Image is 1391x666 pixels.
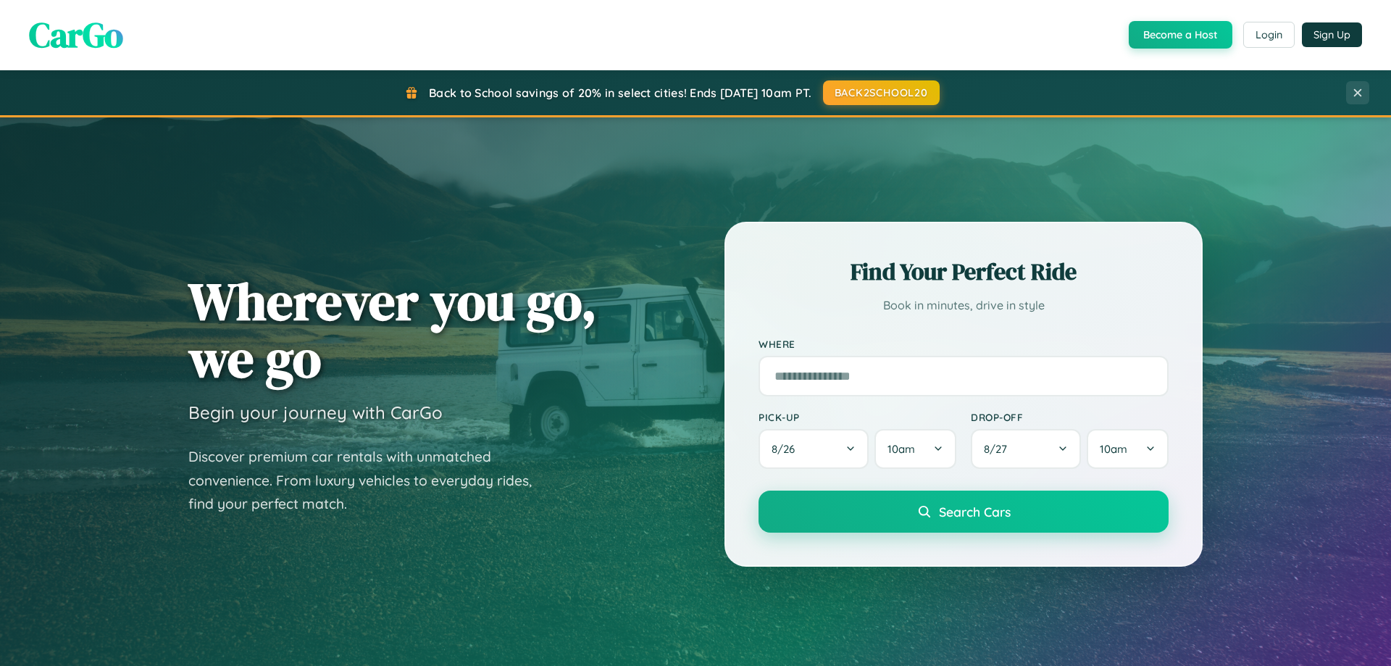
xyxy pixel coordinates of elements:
span: 8 / 27 [984,442,1014,456]
button: 8/26 [759,429,869,469]
h1: Wherever you go, we go [188,272,597,387]
button: Search Cars [759,491,1169,533]
h2: Find Your Perfect Ride [759,256,1169,288]
span: 10am [887,442,915,456]
button: 10am [874,429,956,469]
label: Drop-off [971,411,1169,423]
span: 8 / 26 [772,442,802,456]
p: Book in minutes, drive in style [759,295,1169,316]
label: Pick-up [759,411,956,423]
span: CarGo [29,11,123,59]
h3: Begin your journey with CarGo [188,401,443,423]
button: BACK2SCHOOL20 [823,80,940,105]
span: 10am [1100,442,1127,456]
button: Become a Host [1129,21,1232,49]
span: Search Cars [939,504,1011,520]
button: Sign Up [1302,22,1362,47]
p: Discover premium car rentals with unmatched convenience. From luxury vehicles to everyday rides, ... [188,445,551,516]
button: 10am [1087,429,1169,469]
span: Back to School savings of 20% in select cities! Ends [DATE] 10am PT. [429,86,811,100]
label: Where [759,338,1169,350]
button: Login [1243,22,1295,48]
button: 8/27 [971,429,1081,469]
